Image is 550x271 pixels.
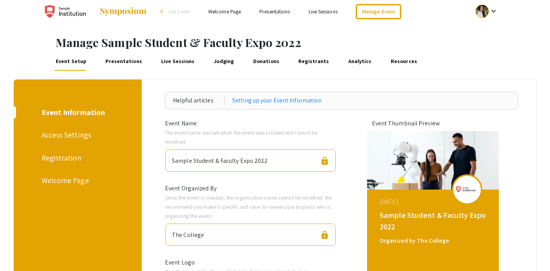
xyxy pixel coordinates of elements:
a: Registrants [297,52,330,71]
div: Event Organized By [159,184,342,193]
div: arrow_back_ios [160,9,165,14]
a: Presentations [259,8,290,15]
img: sample-university-event1_eventLogo.png [456,186,479,193]
div: The College [172,227,204,240]
a: Donations [252,52,280,71]
span: lock [320,230,329,240]
div: Sample Student & Faculty Expo 2022 [172,153,268,166]
a: Resources [389,52,418,71]
a: Presentations [104,52,144,71]
img: Symposium by ForagerOne [99,7,147,16]
button: Expand account dropdown [467,3,506,20]
div: Sample Student & Faculty Expo 2022 [380,209,488,232]
div: Event Logo [159,258,342,267]
div: Registration [42,152,112,164]
a: Sample Student & Faculty Expo 2022 [44,2,147,21]
a: Live Sessions [160,52,196,71]
div: Event Information [42,107,112,118]
div: Organized by The College [380,236,488,245]
a: Event Setup [54,52,87,71]
a: Analytics [347,52,373,71]
span: lock [320,156,329,166]
iframe: Chat [6,237,32,265]
div: Welcome Page [42,175,112,186]
div: Access Settings [42,129,112,141]
a: Manage Event [356,4,401,19]
mat-icon: Expand account dropdown [489,6,498,16]
a: Setting up your Event Information [232,96,322,105]
a: Welcome Page [208,8,241,15]
a: Judging [212,52,235,71]
div: Helpful articles [173,96,225,105]
span: Once the event is created, the organization name cannot be modified. We recommend you make it spe... [165,194,332,219]
span: The event name was set when the event was created and cannot be modified. [165,129,317,145]
img: Sample Student & Faculty Expo 2022 [44,2,92,21]
div: Event Name [159,119,342,128]
img: sample-university-event1_eventCoverPhoto_thumb.jpg [367,131,499,190]
div: Event Thumbnail Preview [372,119,494,128]
div: [DATE] [380,197,488,206]
span: Exit Event [169,8,190,15]
h1: Manage Sample Student & Faculty Expo 2022 [56,36,550,49]
a: Live Sessions [309,8,338,15]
